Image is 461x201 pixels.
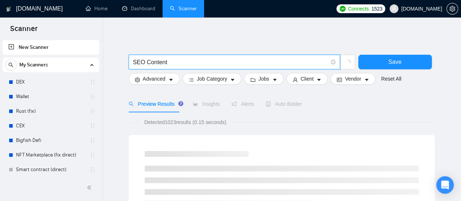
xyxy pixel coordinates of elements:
a: CEX [16,119,85,133]
span: Connects: [348,5,370,13]
a: dashboardDashboard [122,5,155,12]
span: Jobs [258,75,269,83]
span: Insights [193,101,220,107]
span: robot [266,101,271,107]
span: My Scanners [19,58,48,72]
a: Wallet [16,89,85,104]
span: area-chart [193,101,198,107]
div: Open Intercom Messenger [436,176,454,194]
input: Search Freelance Jobs... [133,58,328,67]
span: Preview Results [129,101,181,107]
a: Reset All [381,75,401,83]
button: barsJob Categorycaret-down [183,73,241,85]
span: loading [344,60,351,66]
span: caret-down [272,77,277,82]
a: Smart contract (direct) [16,162,85,177]
a: homeHome [86,5,108,12]
span: caret-down [168,77,173,82]
button: settingAdvancedcaret-down [129,73,180,85]
span: bars [189,77,194,82]
span: Auto Bidder [266,101,302,107]
span: caret-down [316,77,321,82]
span: holder [90,152,95,158]
span: holder [90,108,95,114]
a: New Scanner [8,40,93,55]
span: caret-down [230,77,235,82]
span: Client [301,75,314,83]
span: holder [90,123,95,129]
span: Advanced [143,75,165,83]
span: holder [90,138,95,143]
span: caret-down [364,77,369,82]
span: search [5,62,16,67]
span: Job Category [197,75,227,83]
span: holder [90,79,95,85]
span: Detected 1023 results (0.15 seconds) [139,118,231,126]
button: Save [358,55,432,69]
a: searchScanner [170,5,197,12]
span: 1523 [371,5,382,13]
span: double-left [87,184,94,191]
span: user [293,77,298,82]
span: Scanner [4,23,43,39]
a: setting [446,6,458,12]
span: Vendor [345,75,361,83]
a: NFT Marketplace (fix direct) [16,148,85,162]
button: setting [446,3,458,15]
span: Save [388,57,401,66]
button: userClientcaret-down [286,73,328,85]
span: holder [90,94,95,100]
span: user [391,6,396,11]
span: notification [231,101,237,107]
span: folder [250,77,255,82]
span: holder [90,167,95,173]
a: Bigfish Defi [16,133,85,148]
button: folderJobscaret-down [244,73,284,85]
div: Tooltip anchor [177,100,184,107]
a: DEX [16,75,85,89]
a: Rust (fix) [16,104,85,119]
span: idcard [337,77,342,82]
button: idcardVendorcaret-down [331,73,375,85]
span: search [129,101,134,107]
img: logo [6,3,11,15]
span: setting [135,77,140,82]
span: Alerts [231,101,254,107]
img: upwork-logo.png [340,6,345,12]
button: search [5,59,17,71]
span: info-circle [331,60,336,65]
li: New Scanner [3,40,99,55]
